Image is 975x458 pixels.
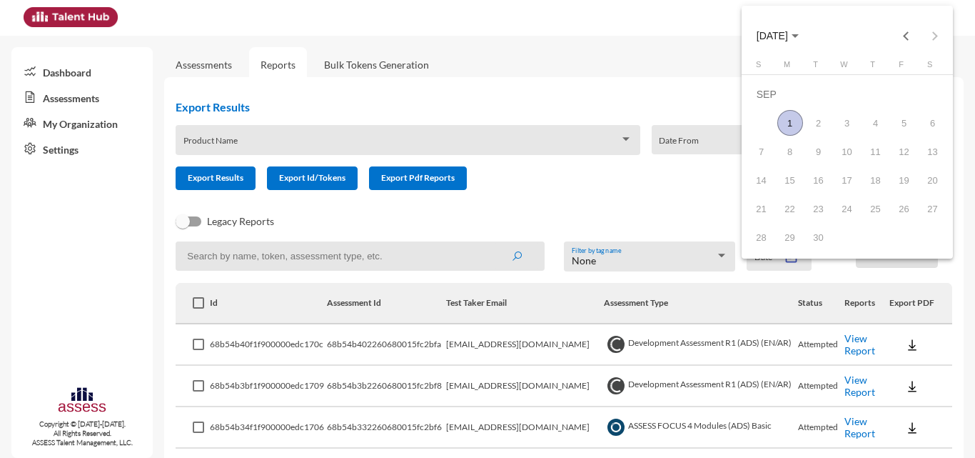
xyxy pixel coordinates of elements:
div: 23 [806,196,832,221]
td: September 27, 2025 [919,194,947,223]
td: September 25, 2025 [862,194,890,223]
div: 18 [863,167,889,193]
div: 13 [920,139,946,164]
div: 24 [834,196,860,221]
div: 14 [749,167,774,193]
button: Previous month [891,21,920,50]
div: 19 [891,167,917,193]
td: September 20, 2025 [919,166,947,194]
div: 3 [834,110,860,136]
div: 11 [863,139,889,164]
div: 10 [834,139,860,164]
td: September 17, 2025 [833,166,862,194]
td: September 19, 2025 [890,166,919,194]
span: [DATE] [757,31,788,42]
td: September 18, 2025 [862,166,890,194]
th: Thursday [862,60,890,74]
button: Choose month and year [745,21,810,50]
th: Monday [776,60,804,74]
td: September 14, 2025 [747,166,776,194]
td: September 28, 2025 [747,223,776,252]
div: 2 [806,110,832,136]
th: Saturday [919,60,947,74]
td: September 1, 2025 [776,109,804,137]
div: 6 [920,110,946,136]
td: September 15, 2025 [776,166,804,194]
div: 21 [749,196,774,221]
div: 25 [863,196,889,221]
div: 26 [891,196,917,221]
td: September 4, 2025 [862,109,890,137]
td: September 16, 2025 [804,166,833,194]
td: September 29, 2025 [776,223,804,252]
div: 28 [749,224,774,250]
td: September 5, 2025 [890,109,919,137]
td: SEP [747,80,947,109]
td: September 26, 2025 [890,194,919,223]
td: September 7, 2025 [747,137,776,166]
div: 4 [863,110,889,136]
div: 1 [777,110,803,136]
th: Wednesday [833,60,862,74]
div: 27 [920,196,946,221]
div: 8 [777,139,803,164]
td: September 11, 2025 [862,137,890,166]
td: September 23, 2025 [804,194,833,223]
div: 5 [891,110,917,136]
div: 12 [891,139,917,164]
td: September 30, 2025 [804,223,833,252]
button: Next month [920,21,949,50]
th: Tuesday [804,60,833,74]
td: September 12, 2025 [890,137,919,166]
td: September 9, 2025 [804,137,833,166]
td: September 21, 2025 [747,194,776,223]
div: 22 [777,196,803,221]
td: September 2, 2025 [804,109,833,137]
div: 9 [806,139,832,164]
td: September 10, 2025 [833,137,862,166]
div: 20 [920,167,946,193]
td: September 3, 2025 [833,109,862,137]
td: September 6, 2025 [919,109,947,137]
th: Friday [890,60,919,74]
div: 7 [749,139,774,164]
div: 15 [777,167,803,193]
div: 17 [834,167,860,193]
td: September 8, 2025 [776,137,804,166]
td: September 22, 2025 [776,194,804,223]
div: 30 [806,224,832,250]
td: September 24, 2025 [833,194,862,223]
div: 29 [777,224,803,250]
div: 16 [806,167,832,193]
td: September 13, 2025 [919,137,947,166]
th: Sunday [747,60,776,74]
